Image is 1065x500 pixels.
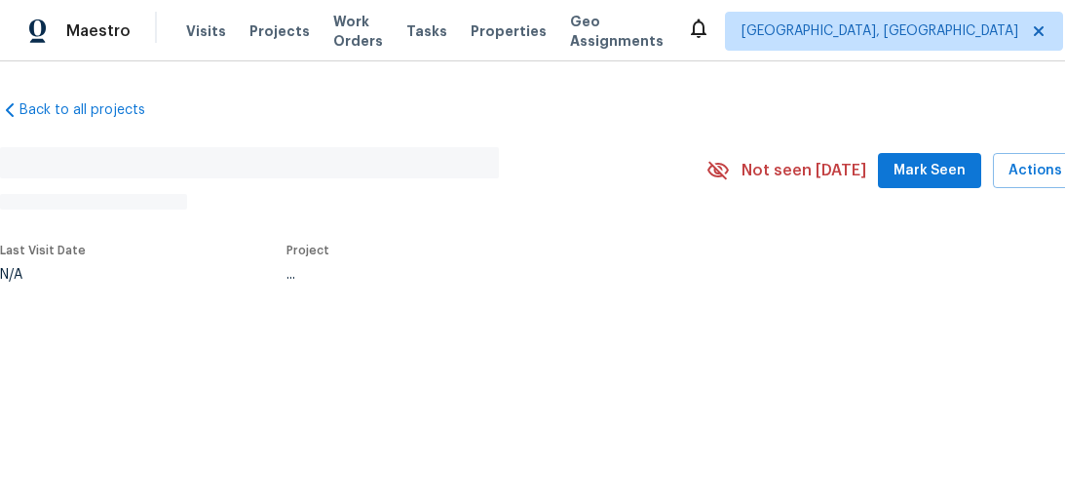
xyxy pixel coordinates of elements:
span: Tasks [406,24,447,38]
span: Mark Seen [894,159,966,183]
span: Properties [471,21,547,41]
span: Maestro [66,21,131,41]
span: Work Orders [333,12,383,51]
span: [GEOGRAPHIC_DATA], [GEOGRAPHIC_DATA] [742,21,1018,41]
span: Project [286,245,329,256]
span: Not seen [DATE] [742,161,866,180]
span: Geo Assignments [570,12,664,51]
span: Projects [249,21,310,41]
span: Visits [186,21,226,41]
button: Mark Seen [878,153,981,189]
div: ... [286,268,661,282]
